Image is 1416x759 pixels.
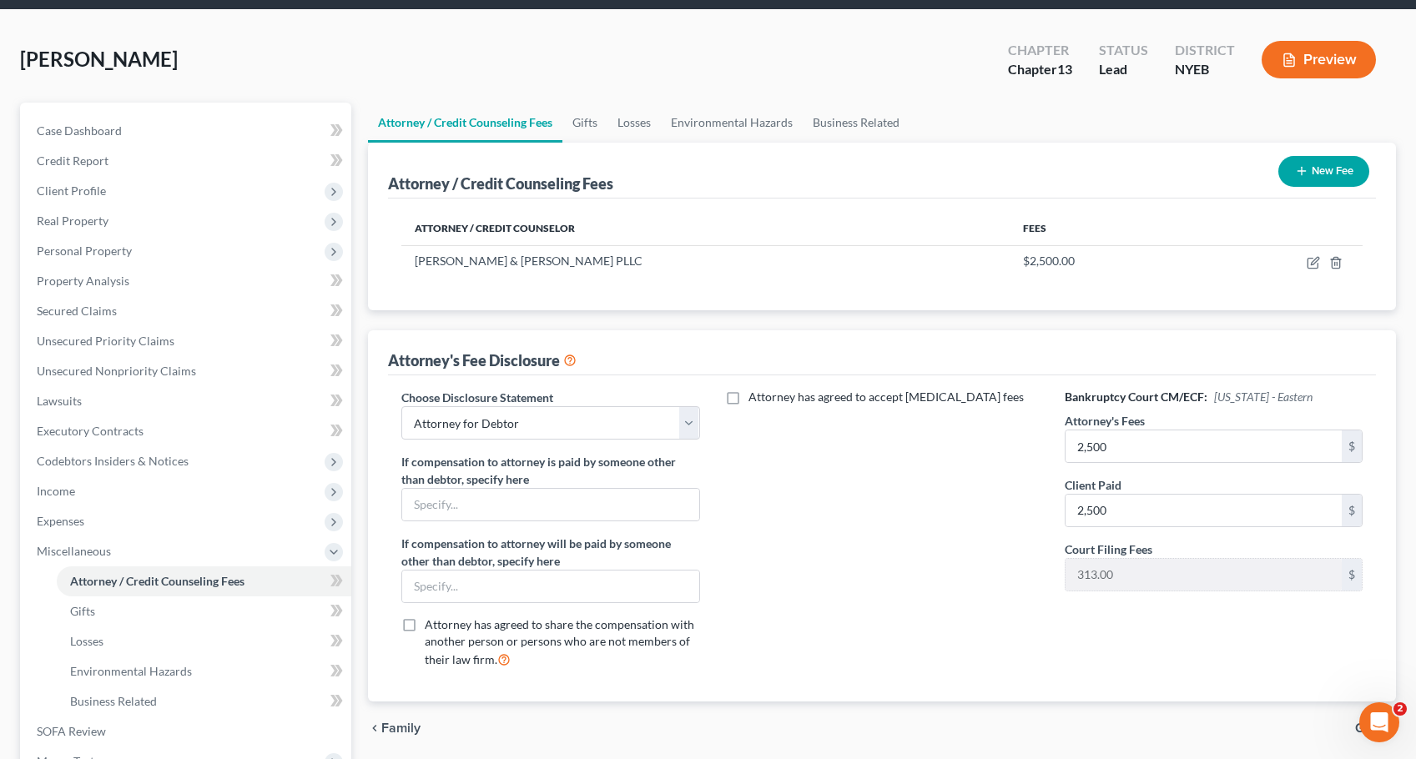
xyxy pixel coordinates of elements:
[388,173,613,194] div: Attorney / Credit Counseling Fees
[401,389,553,406] label: Choose Disclosure Statement
[1355,721,1383,735] span: Gifts
[1175,60,1235,79] div: NYEB
[23,116,351,146] a: Case Dashboard
[70,574,244,588] span: Attorney / Credit Counseling Fees
[57,596,351,626] a: Gifts
[1359,702,1399,742] iframe: Intercom live chat
[37,424,144,438] span: Executory Contracts
[37,724,106,738] span: SOFA Review
[1066,430,1342,462] input: 0.00
[1175,41,1235,60] div: District
[23,266,351,296] a: Property Analysis
[607,103,661,143] a: Losses
[23,356,351,386] a: Unsecured Nonpriority Claims
[23,416,351,446] a: Executory Contracts
[37,183,106,198] span: Client Profile
[1066,495,1342,526] input: 0.00
[425,617,694,666] span: Attorney has agreed to share the compensation with another person or persons who are not members ...
[37,394,82,408] span: Lawsuits
[23,716,351,746] a: SOFA Review
[401,535,699,570] label: If compensation to attorney will be paid by someone other than debtor, specify here
[1278,156,1369,187] button: New Fee
[415,254,642,268] span: [PERSON_NAME] & [PERSON_NAME] PLLC
[37,123,122,138] span: Case Dashboard
[1066,559,1342,591] input: 0.00
[1099,41,1148,60] div: Status
[1355,721,1396,735] button: Gifts chevron_right
[37,334,174,348] span: Unsecured Priority Claims
[368,721,381,735] i: chevron_left
[562,103,607,143] a: Gifts
[748,390,1024,404] span: Attorney has agreed to accept [MEDICAL_DATA] fees
[1023,222,1046,234] span: Fees
[381,721,421,735] span: Family
[1008,41,1072,60] div: Chapter
[37,514,84,528] span: Expenses
[37,214,108,228] span: Real Property
[1008,60,1072,79] div: Chapter
[402,571,698,602] input: Specify...
[23,296,351,326] a: Secured Claims
[70,664,192,678] span: Environmental Hazards
[401,453,699,488] label: If compensation to attorney is paid by someone other than debtor, specify here
[388,350,577,370] div: Attorney's Fee Disclosure
[1057,61,1072,77] span: 13
[1099,60,1148,79] div: Lead
[803,103,910,143] a: Business Related
[37,304,117,318] span: Secured Claims
[37,274,129,288] span: Property Analysis
[1342,495,1362,526] div: $
[23,386,351,416] a: Lawsuits
[23,326,351,356] a: Unsecured Priority Claims
[1065,412,1145,430] label: Attorney's Fees
[37,244,132,258] span: Personal Property
[402,489,698,520] input: Specify...
[57,626,351,656] a: Losses
[1065,540,1152,558] label: Court Filing Fees
[20,47,178,71] span: [PERSON_NAME]
[1065,389,1363,405] h6: Bankruptcy Court CM/ECF:
[415,222,575,234] span: Attorney / Credit Counselor
[661,103,803,143] a: Environmental Hazards
[1262,41,1376,78] button: Preview
[37,153,108,168] span: Credit Report
[57,566,351,596] a: Attorney / Credit Counseling Fees
[37,454,189,468] span: Codebtors Insiders & Notices
[37,364,196,378] span: Unsecured Nonpriority Claims
[368,721,421,735] button: chevron_left Family
[1393,702,1407,716] span: 2
[70,634,103,648] span: Losses
[70,604,95,618] span: Gifts
[23,146,351,176] a: Credit Report
[37,484,75,498] span: Income
[1342,430,1362,462] div: $
[1342,559,1362,591] div: $
[1214,390,1313,404] span: [US_STATE] - Eastern
[57,686,351,716] a: Business Related
[368,103,562,143] a: Attorney / Credit Counseling Fees
[57,656,351,686] a: Environmental Hazards
[37,544,111,558] span: Miscellaneous
[70,694,157,708] span: Business Related
[1023,254,1075,268] span: $2,500.00
[1065,476,1121,494] label: Client Paid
